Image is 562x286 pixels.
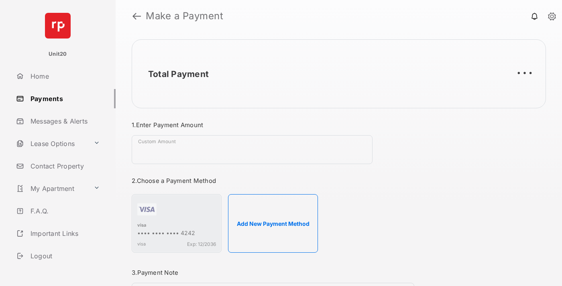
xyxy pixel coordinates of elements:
[13,201,116,221] a: F.A.Q.
[132,121,414,129] h3: 1. Enter Payment Amount
[45,13,71,39] img: svg+xml;base64,PHN2ZyB4bWxucz0iaHR0cDovL3d3dy53My5vcmcvMjAwMC9zdmciIHdpZHRoPSI2NCIgaGVpZ2h0PSI2NC...
[132,177,414,185] h3: 2. Choose a Payment Method
[13,246,116,266] a: Logout
[137,241,146,247] span: visa
[13,67,116,86] a: Home
[13,224,103,243] a: Important Links
[187,241,216,247] span: Exp: 12/2036
[132,194,222,253] div: visa•••• •••• •••• 4242visaExp: 12/2036
[228,194,318,253] button: Add New Payment Method
[137,222,216,229] div: visa
[13,112,116,131] a: Messages & Alerts
[13,134,90,153] a: Lease Options
[137,229,216,238] div: •••• •••• •••• 4242
[49,50,67,58] p: Unit20
[13,179,90,198] a: My Apartment
[13,156,116,176] a: Contact Property
[13,89,116,108] a: Payments
[146,11,223,21] strong: Make a Payment
[148,69,209,79] h2: Total Payment
[132,269,414,276] h3: 3. Payment Note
